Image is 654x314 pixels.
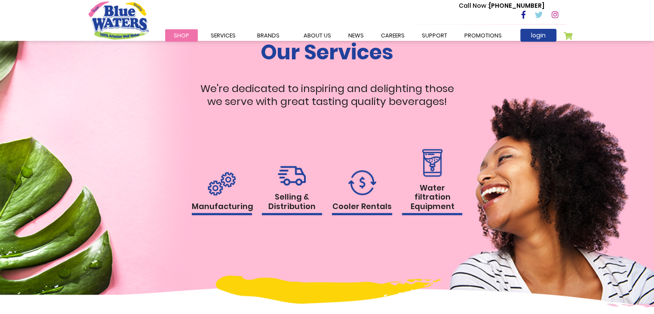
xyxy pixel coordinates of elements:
[192,202,252,215] h1: Manufacturing
[459,1,489,10] span: Call Now :
[278,166,306,186] img: rental
[520,29,556,42] a: login
[295,29,340,42] a: about us
[348,170,376,195] img: rental
[459,1,544,10] p: [PHONE_NUMBER]
[257,31,279,40] span: Brands
[192,82,463,108] p: We're dedicated to inspiring and delighting those we serve with great tasting quality beverages!
[211,31,236,40] span: Services
[420,149,445,177] img: rental
[402,149,462,215] a: Water filtration Equipment
[332,170,392,215] a: Cooler Rentals
[89,1,149,39] a: store logo
[208,172,236,195] img: rental
[332,202,392,215] h1: Cooler Rentals
[262,192,322,215] h1: Selling & Distribution
[262,166,322,215] a: Selling & Distribution
[340,29,372,42] a: News
[402,183,462,215] h1: Water filtration Equipment
[174,31,189,40] span: Shop
[372,29,413,42] a: careers
[413,29,456,42] a: support
[456,29,510,42] a: Promotions
[192,40,463,65] h1: Our Services
[192,172,252,215] a: Manufacturing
